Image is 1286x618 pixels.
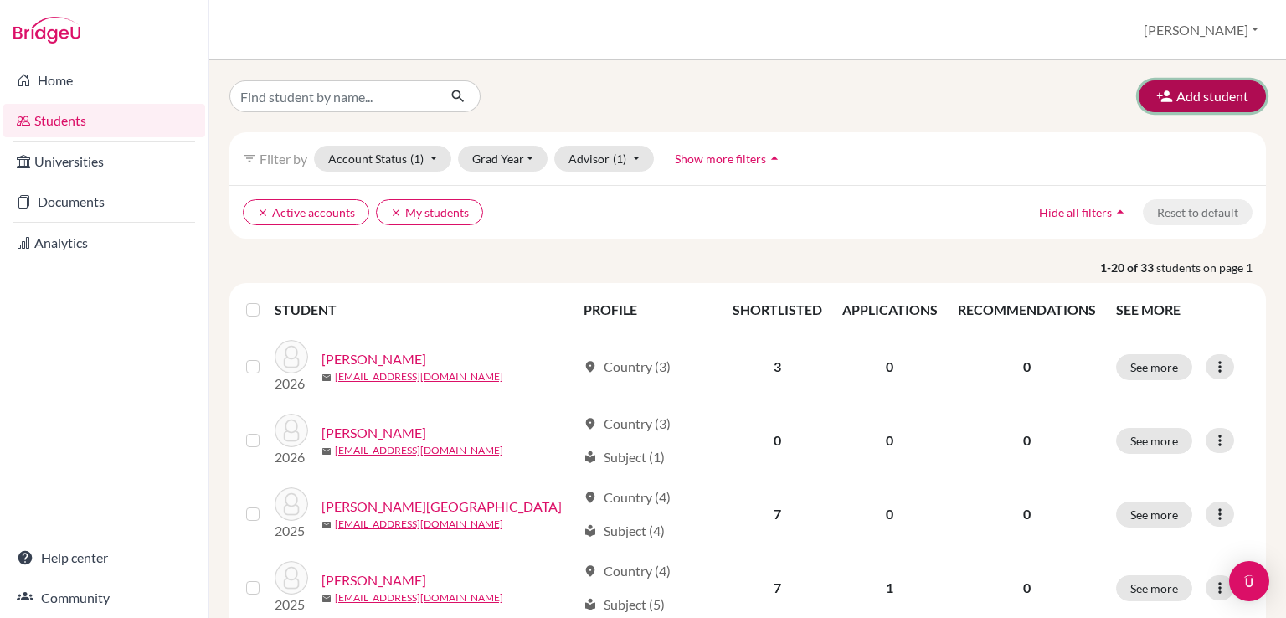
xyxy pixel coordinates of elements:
[321,594,332,604] span: mail
[584,357,671,377] div: Country (3)
[321,423,426,443] a: [PERSON_NAME]
[584,487,671,507] div: Country (4)
[243,199,369,225] button: clearActive accounts
[766,150,783,167] i: arrow_drop_up
[321,497,562,517] a: [PERSON_NAME][GEOGRAPHIC_DATA]
[584,521,665,541] div: Subject (4)
[3,581,205,615] a: Community
[243,152,256,165] i: filter_list
[1229,561,1269,601] div: Open Intercom Messenger
[584,447,665,467] div: Subject (1)
[1116,354,1192,380] button: See more
[958,357,1096,377] p: 0
[584,360,597,373] span: location_on
[1143,199,1253,225] button: Reset to default
[1116,428,1192,454] button: See more
[410,152,424,166] span: (1)
[390,207,402,219] i: clear
[321,446,332,456] span: mail
[584,491,597,504] span: location_on
[335,590,503,605] a: [EMAIL_ADDRESS][DOMAIN_NAME]
[584,524,597,538] span: local_library
[3,185,205,219] a: Documents
[321,570,426,590] a: [PERSON_NAME]
[584,561,671,581] div: Country (4)
[3,541,205,574] a: Help center
[554,146,654,172] button: Advisor(1)
[1106,290,1259,330] th: SEE MORE
[1100,259,1156,276] strong: 1-20 of 33
[1116,502,1192,528] button: See more
[574,290,723,330] th: PROFILE
[321,373,332,383] span: mail
[723,330,832,404] td: 3
[661,146,797,172] button: Show more filtersarrow_drop_up
[260,151,307,167] span: Filter by
[1116,575,1192,601] button: See more
[832,404,948,477] td: 0
[13,17,80,44] img: Bridge-U
[613,152,626,166] span: (1)
[3,104,205,137] a: Students
[335,443,503,458] a: [EMAIL_ADDRESS][DOMAIN_NAME]
[335,369,503,384] a: [EMAIL_ADDRESS][DOMAIN_NAME]
[335,517,503,532] a: [EMAIL_ADDRESS][DOMAIN_NAME]
[1136,14,1266,46] button: [PERSON_NAME]
[275,414,308,447] img: Alvarez, Joaquin
[275,447,308,467] p: 2026
[275,373,308,394] p: 2026
[275,521,308,541] p: 2025
[3,64,205,97] a: Home
[275,290,574,330] th: STUDENT
[832,290,948,330] th: APPLICATIONS
[1025,199,1143,225] button: Hide all filtersarrow_drop_up
[3,226,205,260] a: Analytics
[948,290,1106,330] th: RECOMMENDATIONS
[958,430,1096,451] p: 0
[376,199,483,225] button: clearMy students
[584,564,597,578] span: location_on
[832,477,948,551] td: 0
[257,207,269,219] i: clear
[1112,203,1129,220] i: arrow_drop_up
[321,520,332,530] span: mail
[958,504,1096,524] p: 0
[584,595,665,615] div: Subject (5)
[584,417,597,430] span: location_on
[723,404,832,477] td: 0
[1039,205,1112,219] span: Hide all filters
[275,340,308,373] img: Aguas, Jose
[1156,259,1266,276] span: students on page 1
[314,146,451,172] button: Account Status(1)
[275,595,308,615] p: 2025
[723,290,832,330] th: SHORTLISTED
[1139,80,1266,112] button: Add student
[584,414,671,434] div: Country (3)
[3,145,205,178] a: Universities
[584,451,597,464] span: local_library
[275,487,308,521] img: Baquero, Sofia
[458,146,548,172] button: Grad Year
[321,349,426,369] a: [PERSON_NAME]
[229,80,437,112] input: Find student by name...
[675,152,766,166] span: Show more filters
[723,477,832,551] td: 7
[958,578,1096,598] p: 0
[275,561,308,595] img: Barrigon, Ana
[832,330,948,404] td: 0
[584,598,597,611] span: local_library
